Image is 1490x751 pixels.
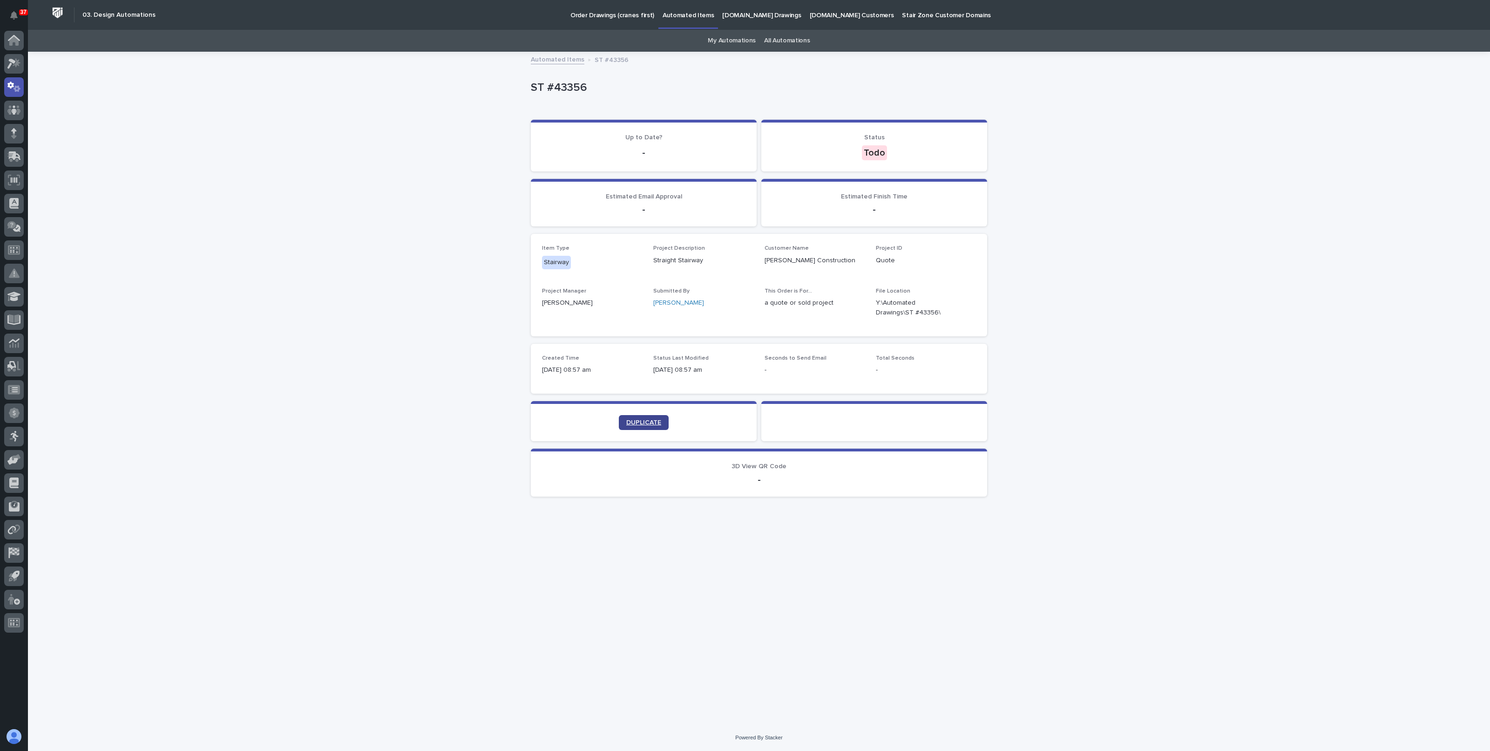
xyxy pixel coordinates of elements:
[876,355,914,361] span: Total Seconds
[625,134,663,141] span: Up to Date?
[876,246,902,251] span: Project ID
[772,204,976,215] p: -
[49,4,66,21] img: Workspace Logo
[765,355,826,361] span: Seconds to Send Email
[765,246,809,251] span: Customer Name
[619,415,669,430] a: DUPLICATE
[765,298,865,308] p: a quote or sold project
[542,355,579,361] span: Created Time
[20,9,27,15] p: 37
[595,54,629,64] p: ST #43356
[653,355,709,361] span: Status Last Modified
[765,256,865,266] p: [PERSON_NAME] Construction
[542,365,642,375] p: [DATE] 08:57 am
[542,147,745,158] p: -
[862,145,887,160] div: Todo
[864,134,885,141] span: Status
[4,6,24,25] button: Notifications
[542,288,586,294] span: Project Manager
[542,256,571,269] div: Stairway
[531,81,983,95] p: ST #43356
[653,365,753,375] p: [DATE] 08:57 am
[653,246,705,251] span: Project Description
[876,365,976,375] p: -
[606,193,682,200] span: Estimated Email Approval
[653,256,753,266] p: Straight Stairway
[764,30,810,52] a: All Automations
[876,298,954,318] : Y:\Automated Drawings\ST #43356\
[4,727,24,746] button: users-avatar
[876,256,976,266] p: Quote
[531,54,584,64] a: Automated Items
[735,735,782,740] a: Powered By Stacker
[542,474,976,485] p: -
[708,30,756,52] a: My Automations
[653,288,690,294] span: Submitted By
[542,246,569,251] span: Item Type
[841,193,908,200] span: Estimated Finish Time
[765,365,865,375] p: -
[12,11,24,26] div: Notifications37
[765,288,812,294] span: This Order is For...
[731,463,786,470] span: 3D View QR Code
[542,204,745,215] p: -
[876,288,910,294] span: File Location
[542,298,642,308] p: [PERSON_NAME]
[626,419,661,426] span: DUPLICATE
[653,298,704,308] a: [PERSON_NAME]
[82,11,156,19] h2: 03. Design Automations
